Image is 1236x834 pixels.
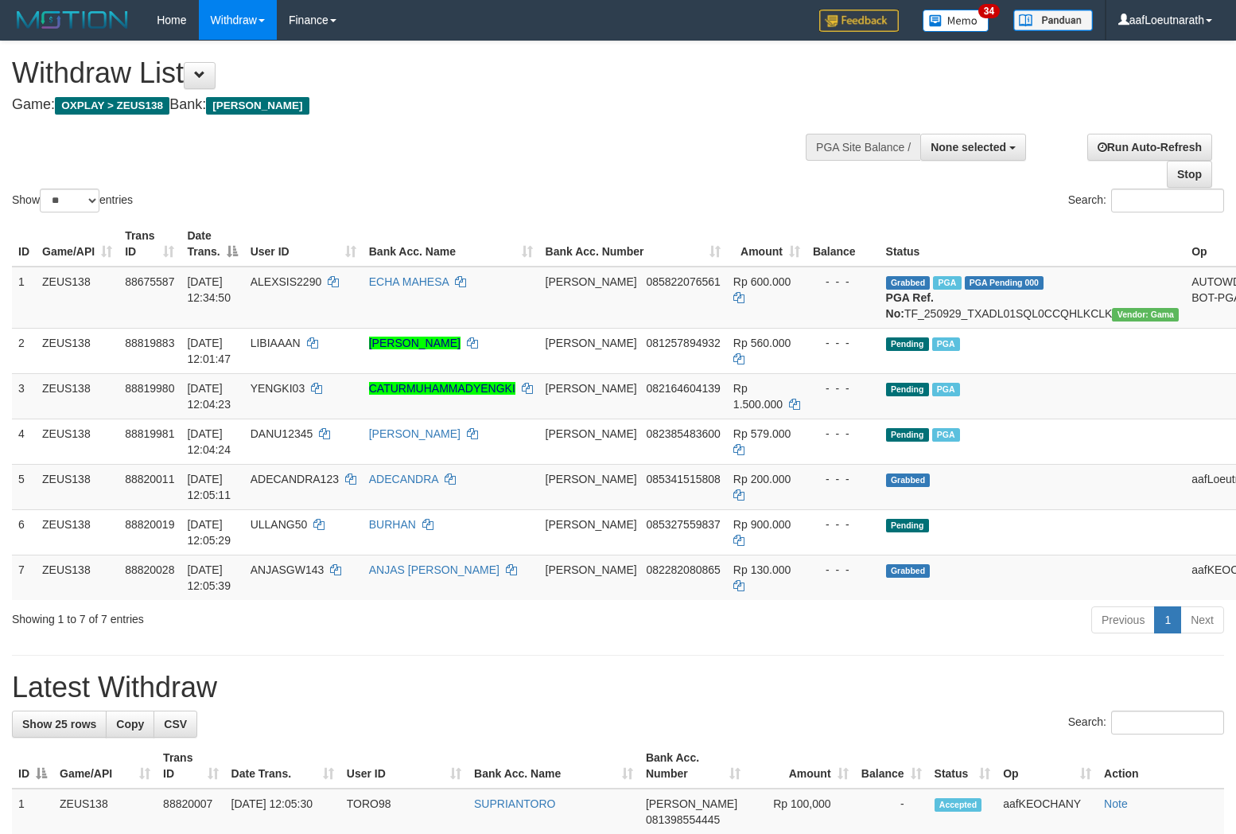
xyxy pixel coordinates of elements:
[164,718,187,731] span: CSV
[181,221,243,267] th: Date Trans.: activate to sort column descending
[646,337,720,349] span: Copy 081257894932 to clipboard
[225,743,340,789] th: Date Trans.: activate to sort column ascending
[813,516,873,532] div: - - -
[886,291,934,320] b: PGA Ref. No:
[886,276,931,290] span: Grabbed
[1068,189,1224,212] label: Search:
[646,797,737,810] span: [PERSON_NAME]
[55,97,169,115] span: OXPLAY > ZEUS138
[12,328,36,373] td: 2
[1112,308,1179,322] span: Vendor URL: https://trx31.1velocity.biz
[12,711,107,738] a: Show 25 rows
[1111,189,1224,212] input: Search:
[886,474,931,487] span: Grabbed
[1104,797,1128,810] a: Note
[36,221,119,267] th: Game/API: activate to sort column ascending
[12,743,53,789] th: ID: activate to sort column descending
[932,428,960,442] span: Marked by aafpengsreynich
[997,743,1098,789] th: Op: activate to sort column ascending
[369,473,438,485] a: ADECANDRA
[187,337,231,365] span: [DATE] 12:01:47
[813,380,873,396] div: - - -
[733,563,791,576] span: Rp 130.000
[125,518,174,531] span: 88820019
[965,276,1044,290] span: PGA Pending
[12,189,133,212] label: Show entries
[36,419,119,464] td: ZEUS138
[546,382,637,395] span: [PERSON_NAME]
[251,473,339,485] span: ADECANDRA123
[546,473,637,485] span: [PERSON_NAME]
[923,10,989,32] img: Button%20Memo.svg
[154,711,197,738] a: CSV
[125,275,174,288] span: 88675587
[12,373,36,419] td: 3
[187,275,231,304] span: [DATE] 12:34:50
[886,428,929,442] span: Pending
[646,275,720,288] span: Copy 085822076561 to clipboard
[12,97,808,113] h4: Game: Bank:
[646,563,720,576] span: Copy 082282080865 to clipboard
[880,267,1186,329] td: TF_250929_TXADL01SQL0CCQHLKCLK
[646,473,720,485] span: Copy 085341515808 to clipboard
[546,518,637,531] span: [PERSON_NAME]
[119,221,181,267] th: Trans ID: activate to sort column ascending
[646,813,720,826] span: Copy 081398554445 to clipboard
[187,563,231,592] span: [DATE] 12:05:39
[646,427,720,440] span: Copy 082385483600 to clipboard
[855,743,928,789] th: Balance: activate to sort column ascending
[187,427,231,456] span: [DATE] 12:04:24
[1167,161,1212,188] a: Stop
[116,718,144,731] span: Copy
[206,97,309,115] span: [PERSON_NAME]
[1091,606,1155,633] a: Previous
[12,57,808,89] h1: Withdraw List
[251,275,322,288] span: ALEXSIS2290
[733,275,791,288] span: Rp 600.000
[813,471,873,487] div: - - -
[931,141,1006,154] span: None selected
[639,743,747,789] th: Bank Acc. Number: activate to sort column ascending
[468,743,639,789] th: Bank Acc. Name: activate to sort column ascending
[40,189,99,212] select: Showentries
[978,4,1000,18] span: 34
[187,518,231,547] span: [DATE] 12:05:29
[920,134,1026,161] button: None selected
[813,426,873,442] div: - - -
[251,382,305,395] span: YENGKI03
[251,337,301,349] span: LIBIAAAN
[340,743,468,789] th: User ID: activate to sort column ascending
[933,276,961,290] span: Marked by aafpengsreynich
[806,134,920,161] div: PGA Site Balance /
[646,382,720,395] span: Copy 082164604139 to clipboard
[157,743,224,789] th: Trans ID: activate to sort column ascending
[36,509,119,555] td: ZEUS138
[12,555,36,600] td: 7
[125,427,174,440] span: 88819981
[727,221,807,267] th: Amount: activate to sort column ascending
[813,335,873,351] div: - - -
[12,464,36,509] td: 5
[886,383,929,396] span: Pending
[546,275,637,288] span: [PERSON_NAME]
[733,382,783,411] span: Rp 1.500.000
[36,267,119,329] td: ZEUS138
[1098,743,1224,789] th: Action
[251,518,308,531] span: ULLANG50
[369,518,416,531] a: BURHAN
[12,509,36,555] td: 6
[363,221,539,267] th: Bank Acc. Name: activate to sort column ascending
[106,711,154,738] a: Copy
[807,221,880,267] th: Balance
[12,419,36,464] td: 4
[251,563,325,576] span: ANJASGW143
[369,275,449,288] a: ECHA MAHESA
[819,10,899,32] img: Feedback.jpg
[12,221,36,267] th: ID
[733,473,791,485] span: Rp 200.000
[733,427,791,440] span: Rp 579.000
[935,798,982,812] span: Accepted
[813,274,873,290] div: - - -
[747,743,855,789] th: Amount: activate to sort column ascending
[36,464,119,509] td: ZEUS138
